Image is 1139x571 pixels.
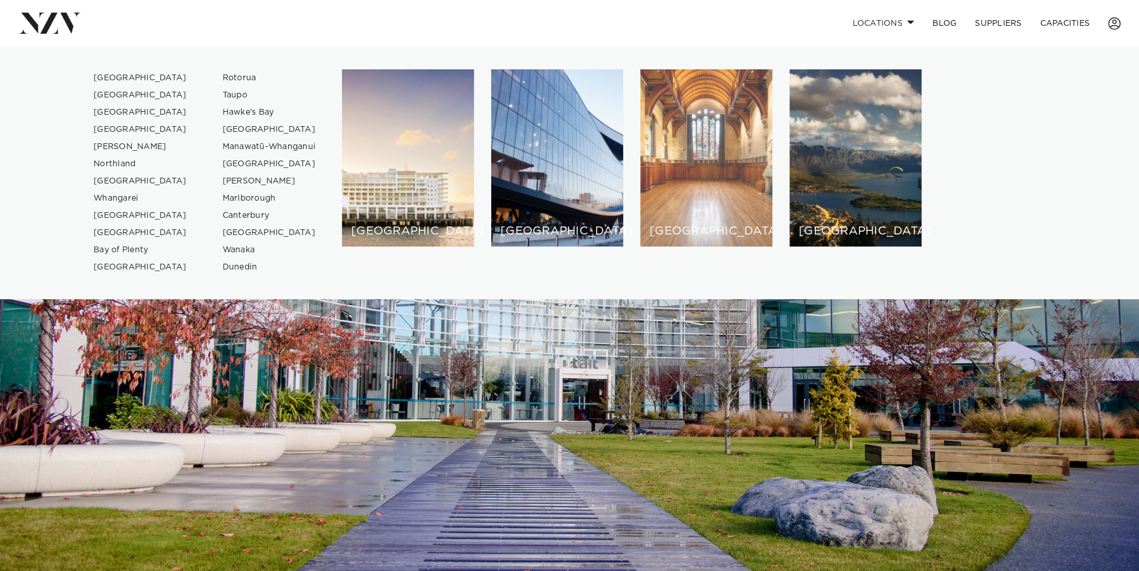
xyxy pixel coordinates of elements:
[213,87,325,104] a: Taupo
[790,69,922,247] a: Queenstown venues [GEOGRAPHIC_DATA]
[84,259,196,276] a: [GEOGRAPHIC_DATA]
[84,155,196,173] a: Northland
[84,121,196,138] a: [GEOGRAPHIC_DATA]
[84,69,196,87] a: [GEOGRAPHIC_DATA]
[213,155,325,173] a: [GEOGRAPHIC_DATA]
[351,225,465,237] h6: [GEOGRAPHIC_DATA]
[213,190,325,207] a: Marlborough
[84,138,196,155] a: [PERSON_NAME]
[1031,11,1099,36] a: Capacities
[18,13,81,33] img: nzv-logo.png
[213,173,325,190] a: [PERSON_NAME]
[84,190,196,207] a: Whangarei
[84,87,196,104] a: [GEOGRAPHIC_DATA]
[213,241,325,259] a: Wanaka
[213,138,325,155] a: Manawatū-Whanganui
[213,207,325,224] a: Canterbury
[213,69,325,87] a: Rotorua
[491,69,623,247] a: Wellington venues [GEOGRAPHIC_DATA]
[213,259,325,276] a: Dunedin
[640,69,772,247] a: Christchurch venues [GEOGRAPHIC_DATA]
[966,11,1031,36] a: SUPPLIERS
[799,225,912,237] h6: [GEOGRAPHIC_DATA]
[843,11,923,36] a: Locations
[84,173,196,190] a: [GEOGRAPHIC_DATA]
[84,207,196,224] a: [GEOGRAPHIC_DATA]
[342,69,474,247] a: Auckland venues [GEOGRAPHIC_DATA]
[650,225,763,237] h6: [GEOGRAPHIC_DATA]
[84,224,196,241] a: [GEOGRAPHIC_DATA]
[923,11,966,36] a: BLOG
[213,121,325,138] a: [GEOGRAPHIC_DATA]
[84,104,196,121] a: [GEOGRAPHIC_DATA]
[500,225,614,237] h6: [GEOGRAPHIC_DATA]
[84,241,196,259] a: Bay of Plenty
[213,104,325,121] a: Hawke's Bay
[213,224,325,241] a: [GEOGRAPHIC_DATA]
